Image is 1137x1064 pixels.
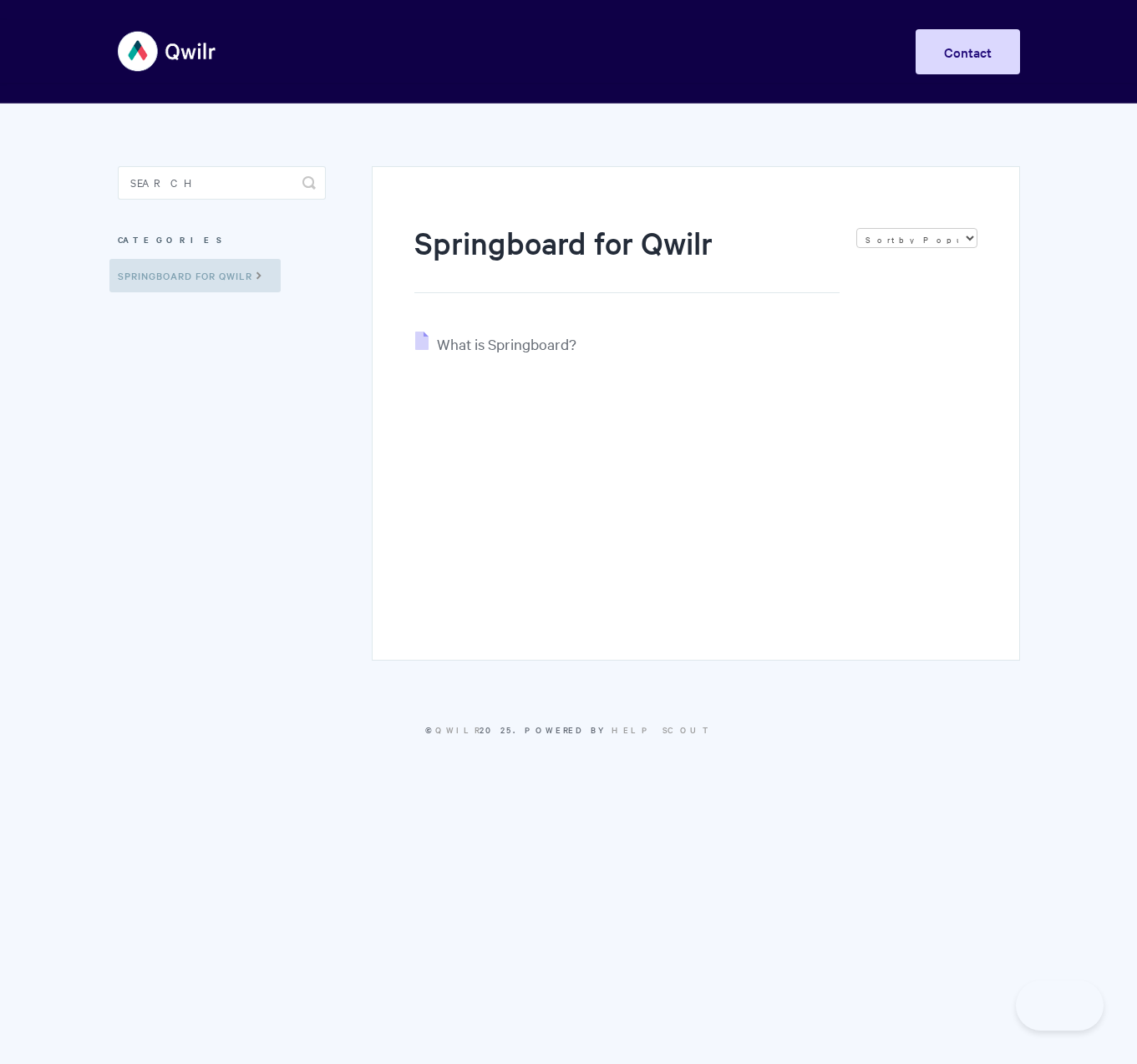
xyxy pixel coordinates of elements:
[118,166,326,200] input: Search
[916,29,1020,74] a: Contact
[612,723,713,736] a: Help Scout
[1016,980,1104,1031] iframe: Toggle Customer Support
[435,723,480,736] a: Qwilr
[118,722,1020,737] p: © 2025.
[414,221,839,293] h1: Springboard for Qwilr
[415,334,576,353] a: What is Springboard?
[118,20,217,83] img: Qwilr Help Center
[525,723,713,736] span: Powered by
[118,225,326,255] h3: Categories
[109,259,281,292] a: Springboard for Qwilr
[437,334,576,353] span: What is Springboard?
[856,228,977,248] select: Page reloads on selection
